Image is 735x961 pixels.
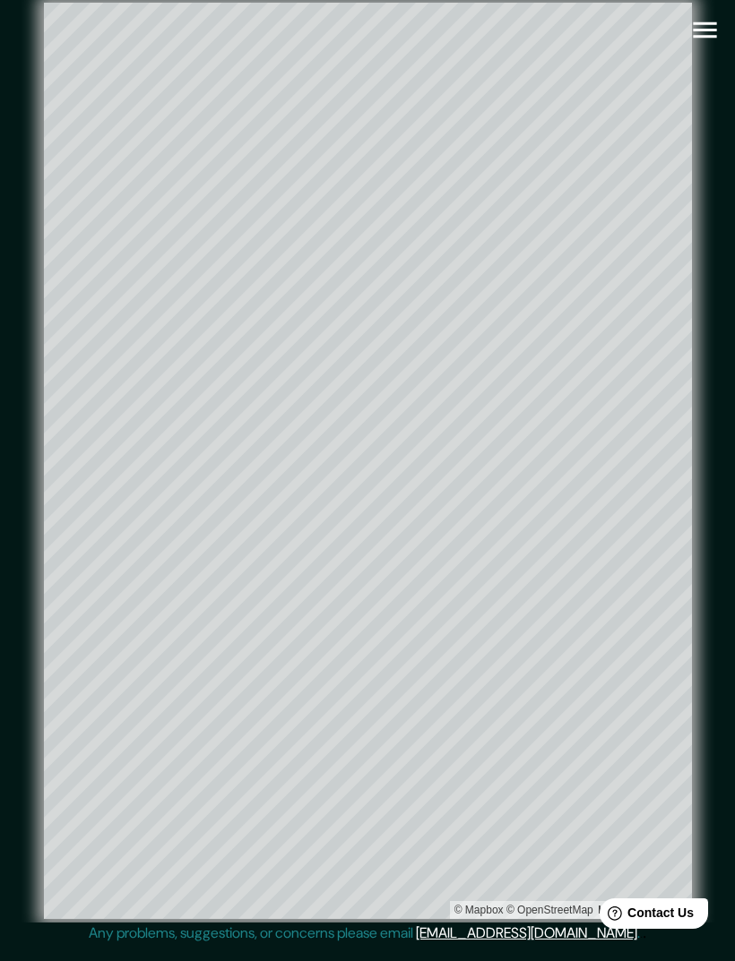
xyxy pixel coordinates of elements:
a: OpenStreetMap [506,904,593,916]
a: Mapbox [454,904,504,916]
a: [EMAIL_ADDRESS][DOMAIN_NAME] [416,923,637,942]
iframe: Help widget launcher [575,891,715,941]
p: Any problems, suggestions, or concerns please email . [89,922,640,944]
